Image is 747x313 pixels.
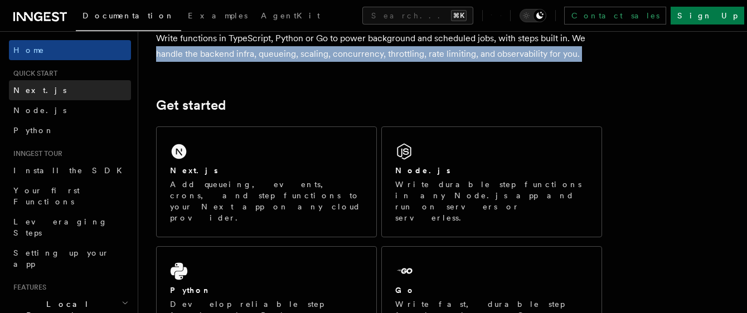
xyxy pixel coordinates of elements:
span: AgentKit [261,11,320,20]
span: Examples [188,11,248,20]
span: Your first Functions [13,186,80,206]
a: Get started [156,97,226,113]
a: Node.jsWrite durable step functions in any Node.js app and run on servers or serverless. [381,126,602,237]
a: Contact sales [564,7,666,25]
a: Python [9,120,131,140]
span: Documentation [83,11,174,20]
a: Documentation [76,3,181,31]
span: Python [13,126,54,135]
h2: Python [170,285,211,296]
h2: Node.js [395,165,450,176]
span: Features [9,283,46,292]
span: Leveraging Steps [13,217,108,237]
a: Node.js [9,100,131,120]
span: Setting up your app [13,248,109,268]
p: Add queueing, events, crons, and step functions to your Next app on any cloud provider. [170,179,363,223]
a: Next.js [9,80,131,100]
a: Setting up your app [9,243,131,274]
a: Your first Functions [9,180,131,212]
p: Write functions in TypeScript, Python or Go to power background and scheduled jobs, with steps bu... [156,31,602,62]
a: Leveraging Steps [9,212,131,243]
button: Toggle dark mode [520,9,546,22]
a: AgentKit [254,3,327,30]
a: Next.jsAdd queueing, events, crons, and step functions to your Next app on any cloud provider. [156,126,377,237]
kbd: ⌘K [451,10,467,21]
span: Home [13,45,45,56]
span: Node.js [13,106,66,115]
p: Write durable step functions in any Node.js app and run on servers or serverless. [395,179,588,223]
a: Home [9,40,131,60]
h2: Next.js [170,165,218,176]
button: Search...⌘K [362,7,473,25]
span: Install the SDK [13,166,129,175]
a: Sign Up [671,7,744,25]
span: Next.js [13,86,66,95]
span: Quick start [9,69,57,78]
span: Inngest tour [9,149,62,158]
a: Install the SDK [9,160,131,180]
a: Examples [181,3,254,30]
h2: Go [395,285,415,296]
